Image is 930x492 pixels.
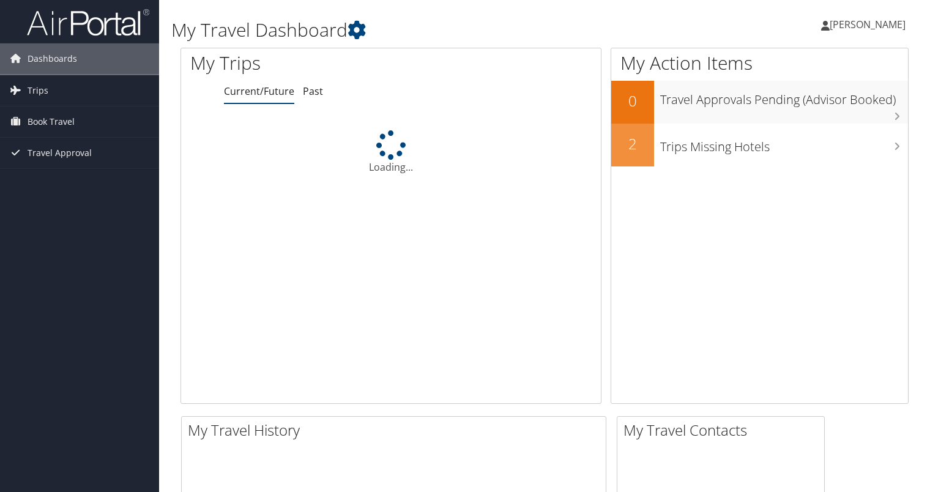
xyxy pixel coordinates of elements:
span: Travel Approval [28,138,92,168]
h1: My Travel Dashboard [171,17,669,43]
h1: My Action Items [611,50,908,76]
a: 2Trips Missing Hotels [611,124,908,166]
h1: My Trips [190,50,417,76]
span: Trips [28,75,48,106]
h2: 2 [611,133,654,154]
img: airportal-logo.png [27,8,149,37]
a: Current/Future [224,84,294,98]
a: 0Travel Approvals Pending (Advisor Booked) [611,81,908,124]
span: Dashboards [28,43,77,74]
a: [PERSON_NAME] [821,6,918,43]
h3: Travel Approvals Pending (Advisor Booked) [660,85,908,108]
h2: 0 [611,91,654,111]
span: Book Travel [28,106,75,137]
a: Past [303,84,323,98]
span: [PERSON_NAME] [830,18,906,31]
h3: Trips Missing Hotels [660,132,908,155]
h2: My Travel Contacts [623,420,824,441]
h2: My Travel History [188,420,606,441]
div: Loading... [181,130,601,174]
